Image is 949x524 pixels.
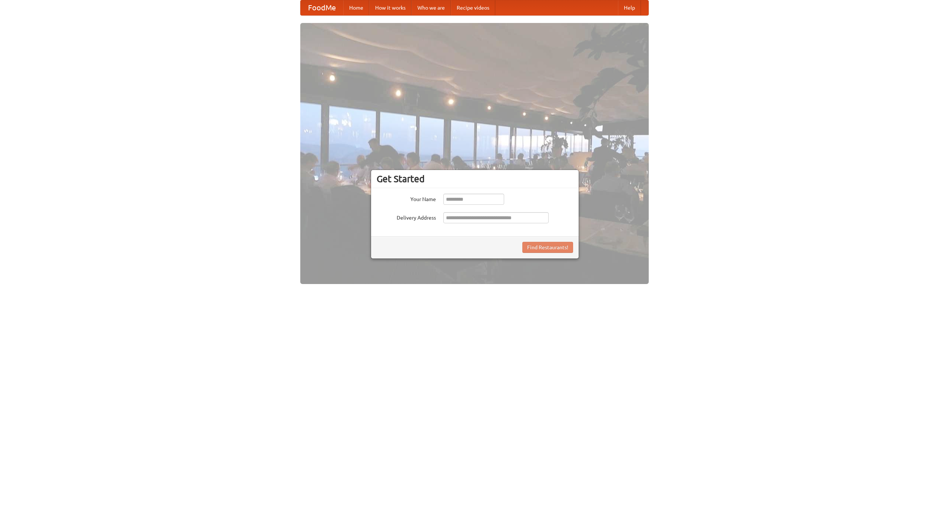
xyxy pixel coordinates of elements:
label: Your Name [377,194,436,203]
a: Help [618,0,641,15]
button: Find Restaurants! [522,242,573,253]
a: Recipe videos [451,0,495,15]
a: Who we are [411,0,451,15]
h3: Get Started [377,173,573,184]
a: How it works [369,0,411,15]
a: FoodMe [301,0,343,15]
label: Delivery Address [377,212,436,221]
a: Home [343,0,369,15]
